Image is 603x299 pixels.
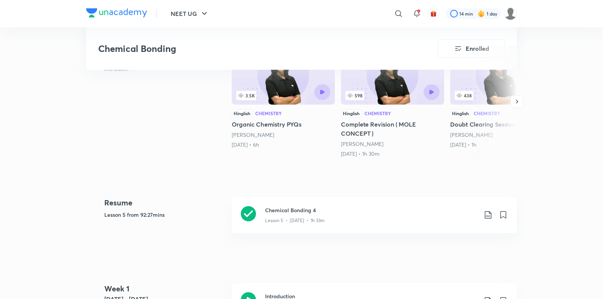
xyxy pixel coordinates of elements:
div: Chemistry [364,111,391,116]
a: 598HinglishChemistryComplete Revision ( MOLE CONCEPT )[PERSON_NAME][DATE] • 1h 30m [341,45,444,158]
h5: Complete Revision ( MOLE CONCEPT ) [341,120,444,138]
a: Complete Revision ( MOLE CONCEPT ) [341,45,444,158]
div: Anushka Choudhary [232,131,335,139]
h5: Doubt Clearing Session [450,120,553,129]
button: Enrolled [438,39,505,58]
span: 438 [455,91,473,100]
div: Anushka Choudhary [341,140,444,148]
button: avatar [427,8,440,20]
a: Organic Chemistry PYQs [232,45,335,149]
div: Anushka Choudhary [450,131,553,139]
img: Company Logo [86,8,147,17]
h3: Chemical Bonding 4 [265,206,477,214]
a: 438HinglishChemistryDoubt Clearing Session[PERSON_NAME][DATE] • 1h [450,45,553,149]
h4: Resume [104,197,226,208]
a: [PERSON_NAME] [450,131,493,138]
div: Hinglish [232,109,252,117]
div: 10th Jul • 1h 30m [341,150,444,158]
img: ANSHITA AGRAWAL [504,7,517,20]
h4: Week 1 [104,283,226,294]
img: avatar [430,10,437,17]
div: 5th Aug • 1h [450,141,553,149]
div: Hinglish [341,109,361,117]
p: Lesson 5 • [DATE] • 1h 33m [265,217,325,224]
a: [PERSON_NAME] [341,140,383,147]
img: streak [477,10,485,17]
h5: Lesson 5 from 92:27mins [104,211,226,219]
h3: Chemical Bonding [98,43,395,54]
span: 3.5K [236,91,256,100]
div: Hinglish [450,109,471,117]
a: Chemical Bonding 4Lesson 5 • [DATE] • 1h 33m [232,197,517,242]
div: Chemistry [255,111,282,116]
a: Doubt Clearing Session [450,45,553,149]
button: NEET UG [166,6,214,21]
a: 3.5KHinglishChemistryOrganic Chemistry PYQs[PERSON_NAME][DATE] • 6h [232,45,335,149]
a: [PERSON_NAME] [232,131,274,138]
div: 20th Apr • 6h [232,141,335,149]
h5: Organic Chemistry PYQs [232,120,335,129]
a: Company Logo [86,8,147,19]
span: 598 [345,91,364,100]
